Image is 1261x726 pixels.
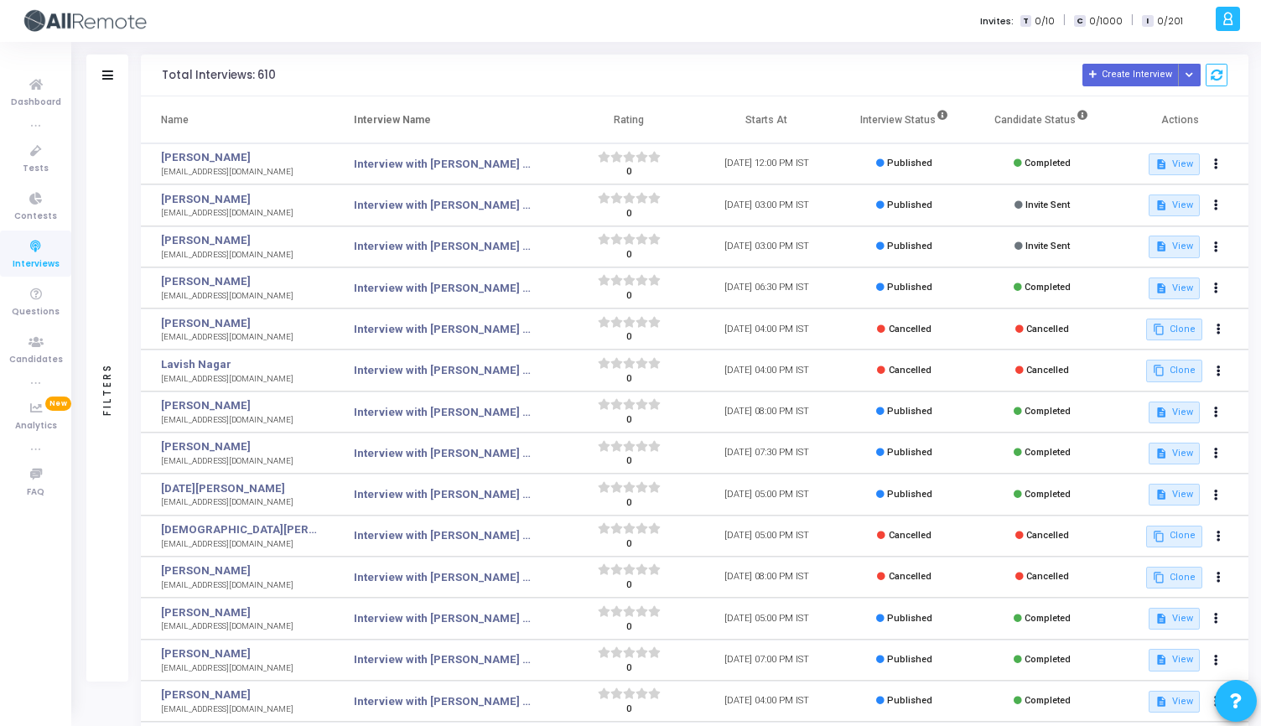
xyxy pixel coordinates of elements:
div: 0 [598,248,661,262]
div: 0 [598,207,661,221]
div: [EMAIL_ADDRESS][DOMAIN_NAME] [161,166,317,179]
a: Interview with [PERSON_NAME] <> Senior Backend Engineer, Round 1 [354,527,534,544]
a: [DATE][PERSON_NAME] [161,480,317,497]
span: Completed [1025,282,1071,293]
div: 0 [598,289,661,303]
mat-icon: description [1155,654,1167,666]
div: 0 [598,537,661,552]
div: 0 [598,165,661,179]
span: Cancelled [1026,365,1069,376]
mat-icon: description [1155,200,1167,211]
button: View [1149,194,1200,216]
td: [DATE] 06:30 PM IST [698,267,835,309]
span: Cancelled [889,571,931,582]
a: Lavish Nagar [161,356,317,373]
div: Button group with nested dropdown [1178,64,1201,86]
a: Interview with [PERSON_NAME] <> SDET, Round 1 [354,197,534,214]
td: [DATE] 08:00 PM IST [698,557,835,598]
span: Dashboard [11,96,61,110]
span: C [1074,15,1085,28]
div: 0 [598,454,661,469]
mat-icon: content_copy [1153,531,1165,542]
a: [PERSON_NAME] [161,315,317,332]
label: Invites: [980,14,1014,29]
mat-icon: description [1155,283,1167,294]
span: Candidates [9,353,63,367]
div: 0 [598,496,661,511]
div: [EMAIL_ADDRESS][DOMAIN_NAME] [161,455,317,468]
td: [DATE] 12:00 PM IST [698,143,835,184]
div: Total Interviews: 610 [162,69,276,82]
span: 0/201 [1157,14,1183,29]
button: View [1149,443,1200,464]
td: [DATE] 07:30 PM IST [698,433,835,474]
th: Candidate Status [973,96,1111,143]
th: Starts At [698,96,835,143]
span: Published [887,158,932,169]
span: Cancelled [889,530,931,541]
a: [PERSON_NAME] [161,232,317,249]
span: Completed [1025,406,1071,417]
div: 0 [598,661,661,676]
div: [EMAIL_ADDRESS][DOMAIN_NAME] [161,331,317,344]
td: [DATE] 04:00 PM IST [698,309,835,350]
span: New [45,397,71,411]
a: Interview with [PERSON_NAME] <> Senior React Native Developer, Round 1 [354,321,534,338]
mat-icon: description [1155,241,1167,252]
th: Interview Status [835,96,973,143]
td: [DATE] 05:00 PM IST [698,474,835,515]
a: [PERSON_NAME] [161,687,317,703]
div: [EMAIL_ADDRESS][DOMAIN_NAME] [161,290,317,303]
div: Filters [100,297,115,481]
a: [PERSON_NAME] [161,149,317,166]
td: [DATE] 07:00 PM IST [698,640,835,681]
button: Clone [1146,526,1202,547]
div: 0 [598,372,661,386]
span: Questions [12,305,60,319]
div: [EMAIL_ADDRESS][DOMAIN_NAME] [161,207,317,220]
a: Interview with [PERSON_NAME] <> Senior SDET/SDET, Round 1 [354,404,534,421]
button: View [1149,236,1200,257]
div: [EMAIL_ADDRESS][DOMAIN_NAME] [161,703,317,716]
span: Cancelled [1026,324,1069,334]
span: Invite Sent [1025,241,1070,252]
button: View [1149,608,1200,630]
td: [DATE] 03:00 PM IST [698,184,835,226]
td: [DATE] 05:00 PM IST [698,598,835,639]
mat-icon: description [1155,489,1167,500]
a: [PERSON_NAME] [161,563,317,579]
mat-icon: description [1155,158,1167,170]
span: FAQ [27,485,44,500]
a: [PERSON_NAME] [161,273,317,290]
div: [EMAIL_ADDRESS][DOMAIN_NAME] [161,662,317,675]
td: [DATE] 08:00 PM IST [698,392,835,433]
a: Interview with [PERSON_NAME] <> Senior Frontend Engineer - Round 1 [354,569,534,586]
mat-icon: description [1155,407,1167,418]
span: Published [887,695,932,706]
span: Interviews [13,257,60,272]
span: T [1020,15,1031,28]
span: Completed [1025,158,1071,169]
span: Completed [1025,447,1071,458]
div: 0 [598,413,661,428]
span: Published [887,282,932,293]
td: [DATE] 03:00 PM IST [698,226,835,267]
a: Interview with [PERSON_NAME] <> Senior React Native Developer, Round 2 [354,610,534,627]
button: View [1149,484,1200,506]
span: | [1063,12,1066,29]
span: Published [887,200,932,210]
span: Analytics [15,419,57,433]
div: [EMAIL_ADDRESS][DOMAIN_NAME] [161,249,317,262]
span: | [1131,12,1134,29]
a: [PERSON_NAME] [161,397,317,414]
button: Create Interview [1082,64,1179,86]
span: 0/1000 [1089,14,1123,29]
a: Interview with [PERSON_NAME] <> Senior SDET/SDET, Round 2 [354,280,534,297]
div: [EMAIL_ADDRESS][DOMAIN_NAME] [161,414,317,427]
span: Published [887,613,932,624]
span: Completed [1025,654,1071,665]
a: Interview with [PERSON_NAME] <> Senior React Native Developer, Round 1 [354,693,534,710]
th: Name [141,96,334,143]
img: logo [21,4,147,38]
div: 0 [598,620,661,635]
